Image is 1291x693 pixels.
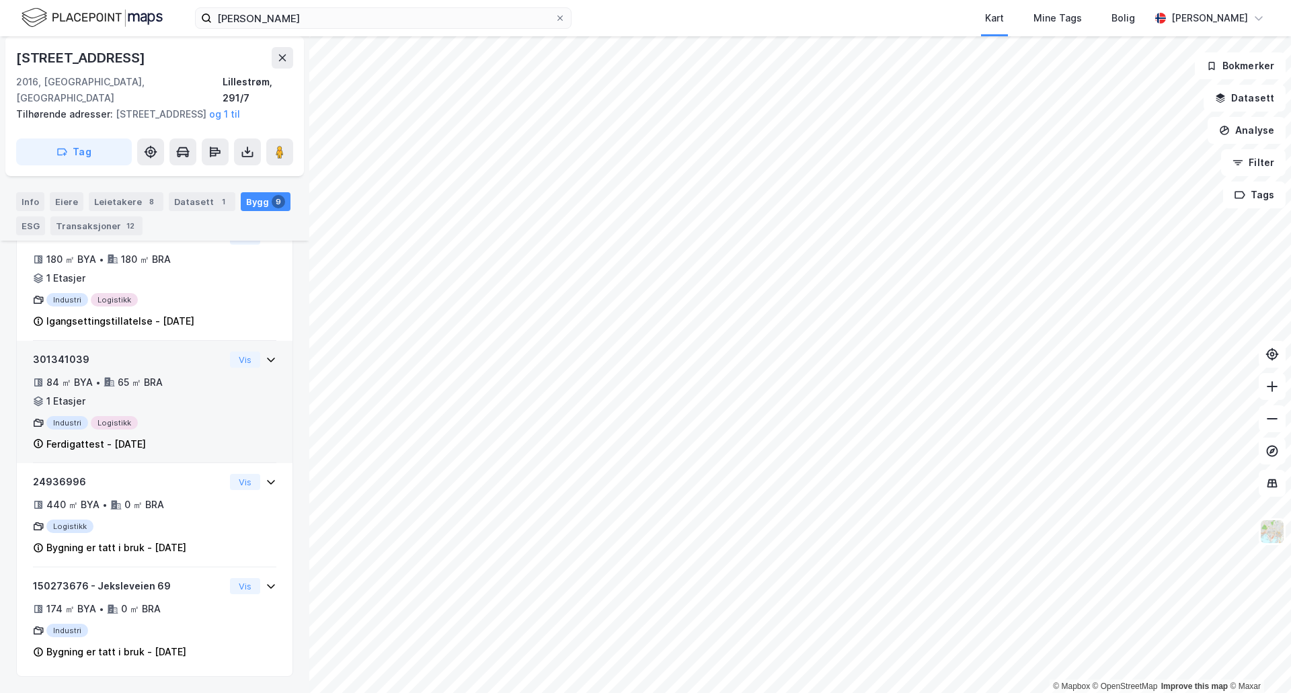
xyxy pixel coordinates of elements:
div: 174 ㎡ BYA [46,601,96,617]
div: Lillestrøm, 291/7 [223,74,293,106]
div: Bygg [241,192,290,211]
div: 0 ㎡ BRA [121,601,161,617]
button: Filter [1221,149,1286,176]
img: logo.f888ab2527a4732fd821a326f86c7f29.svg [22,6,163,30]
div: • [99,254,104,265]
div: Kart [985,10,1004,26]
button: Vis [230,352,260,368]
button: Tags [1223,181,1286,208]
span: Tilhørende adresser: [16,108,116,120]
iframe: Chat Widget [1224,628,1291,693]
div: Bygning er tatt i bruk - [DATE] [46,644,186,660]
div: Transaksjoner [50,216,143,235]
div: Bolig [1111,10,1135,26]
a: Improve this map [1161,682,1228,691]
button: Vis [230,474,260,490]
div: • [95,377,101,388]
div: 180 ㎡ BRA [121,251,171,268]
button: Bokmerker [1195,52,1286,79]
div: 440 ㎡ BYA [46,497,100,513]
div: Ferdigattest - [DATE] [46,436,146,452]
div: 9 [272,195,285,208]
div: 84 ㎡ BYA [46,374,93,391]
div: 180 ㎡ BYA [46,251,96,268]
button: Datasett [1204,85,1286,112]
div: 65 ㎡ BRA [118,374,163,391]
div: 12 [124,219,137,233]
div: 8 [145,195,158,208]
button: Tag [16,138,132,165]
div: Leietakere [89,192,163,211]
div: 301341039 [33,352,225,368]
div: 150273676 - Jeksleveien 69 [33,578,225,594]
div: Eiere [50,192,83,211]
div: 1 Etasjer [46,393,85,409]
button: Analyse [1208,117,1286,144]
img: Z [1259,519,1285,544]
div: 1 Etasjer [46,270,85,286]
div: • [102,499,108,510]
div: [PERSON_NAME] [1171,10,1248,26]
div: Igangsettingstillatelse - [DATE] [46,313,194,329]
div: 0 ㎡ BRA [124,497,164,513]
div: [STREET_ADDRESS] [16,47,148,69]
div: Info [16,192,44,211]
div: Mine Tags [1033,10,1082,26]
a: Mapbox [1053,682,1090,691]
button: Vis [230,578,260,594]
a: OpenStreetMap [1093,682,1158,691]
div: 24936996 [33,474,225,490]
div: Datasett [169,192,235,211]
input: Søk på adresse, matrikkel, gårdeiere, leietakere eller personer [212,8,555,28]
div: 1 [217,195,230,208]
div: • [99,604,104,614]
div: [STREET_ADDRESS] [16,106,282,122]
div: ESG [16,216,45,235]
div: Bygning er tatt i bruk - [DATE] [46,540,186,556]
div: 2016, [GEOGRAPHIC_DATA], [GEOGRAPHIC_DATA] [16,74,223,106]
